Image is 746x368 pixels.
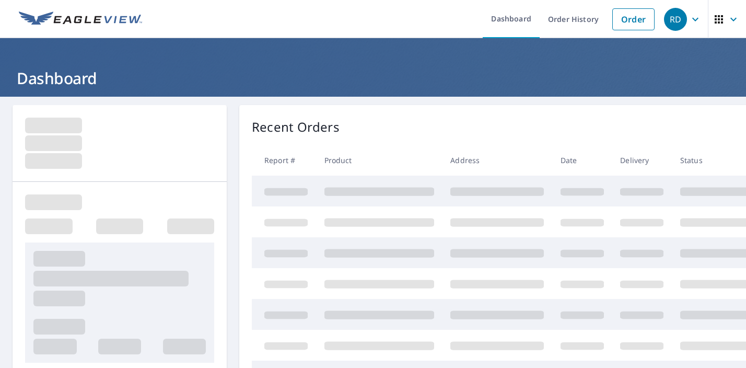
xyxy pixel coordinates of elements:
[19,11,142,27] img: EV Logo
[664,8,687,31] div: RD
[552,145,612,176] th: Date
[612,145,672,176] th: Delivery
[316,145,442,176] th: Product
[612,8,655,30] a: Order
[442,145,552,176] th: Address
[252,118,340,136] p: Recent Orders
[13,67,733,89] h1: Dashboard
[252,145,316,176] th: Report #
